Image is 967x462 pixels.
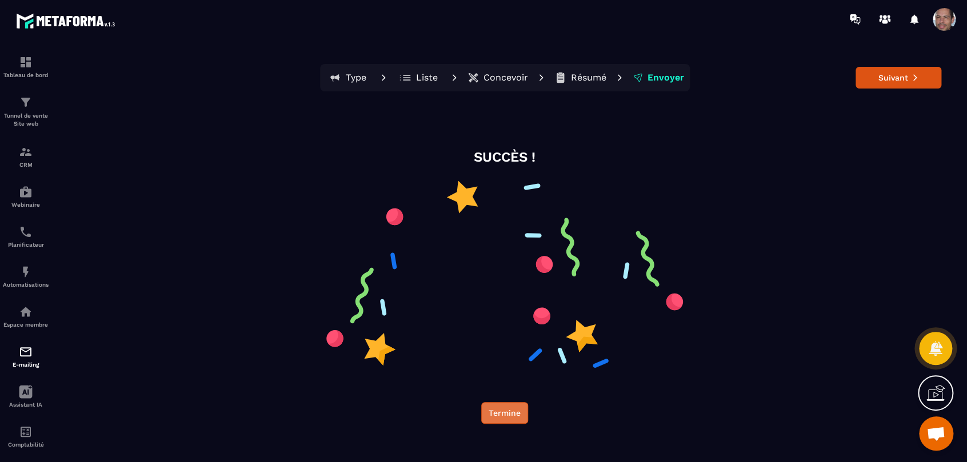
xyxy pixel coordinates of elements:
button: Liste [393,66,445,89]
a: formationformationTunnel de vente Site web [3,87,49,136]
img: scheduler [19,225,33,239]
div: Ouvrir le chat [919,416,953,451]
button: Termine [481,402,528,424]
a: formationformationTableau de bord [3,47,49,87]
p: SUCCÈS ! [474,148,536,167]
p: Envoyer [648,72,684,83]
p: Planificateur [3,242,49,248]
img: automations [19,305,33,319]
p: Automatisations [3,282,49,288]
p: CRM [3,162,49,168]
p: Type [346,72,366,83]
button: Suivant [856,67,941,89]
p: Résumé [571,72,606,83]
a: formationformationCRM [3,136,49,176]
img: email [19,345,33,359]
p: Webinaire [3,202,49,208]
a: Assistant IA [3,376,49,416]
a: automationsautomationsAutomatisations [3,256,49,296]
p: Concevoir [483,72,528,83]
p: E-mailing [3,361,49,368]
img: accountant [19,425,33,439]
p: Assistant IA [3,401,49,408]
a: accountantaccountantComptabilité [3,416,49,456]
a: emailemailE-mailing [3,336,49,376]
p: Espace membre [3,322,49,328]
img: automations [19,265,33,279]
p: Tableau de bord [3,72,49,78]
p: Comptabilité [3,441,49,448]
button: Type [322,66,374,89]
a: automationsautomationsEspace membre [3,296,49,336]
img: formation [19,95,33,109]
img: logo [16,10,119,31]
p: Tunnel de vente Site web [3,112,49,128]
button: Résumé [551,66,610,89]
button: Concevoir [464,66,532,89]
p: Liste [416,72,438,83]
a: schedulerschedulerPlanificateur [3,216,49,256]
img: formation [19,55,33,69]
img: automations [19,185,33,199]
a: automationsautomationsWebinaire [3,176,49,216]
button: Envoyer [629,66,688,89]
img: formation [19,145,33,159]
